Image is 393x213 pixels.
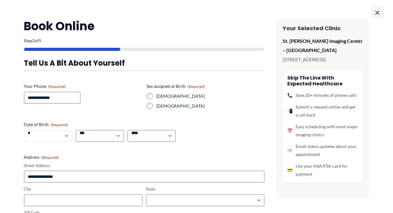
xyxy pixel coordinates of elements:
[283,25,363,32] h3: Your Selected Clinic
[146,186,264,192] label: State
[147,83,205,89] legend: Sex assigned at Birth
[288,107,293,115] span: 📲
[288,103,358,119] li: Submit a request online and get a call back
[24,163,264,169] label: Street Address
[48,84,66,89] span: (Required)
[51,122,68,127] span: (Required)
[371,6,384,18] span: ×
[24,154,59,160] legend: Address
[288,91,358,99] li: Save 20+ minutes of phone calls
[24,18,264,34] h2: Book Online
[288,166,293,174] span: 💳
[24,83,142,89] label: Your Phone
[288,146,293,154] span: 📧
[157,103,264,109] label: [DEMOGRAPHIC_DATA]
[24,186,142,192] label: City
[288,162,358,178] li: Use your HSA/FSA card for payment
[24,58,264,68] h3: Tell us a bit about yourself
[288,127,293,135] span: 📅
[39,38,42,43] span: 5
[283,55,363,64] p: [STREET_ADDRESS]
[42,155,59,160] span: (Required)
[288,142,358,158] li: Email status updates about your appointment
[288,123,358,139] li: Easy scheduling with most major imaging clinics
[24,121,68,128] legend: Date of Birth
[188,84,205,89] span: (Required)
[283,36,363,55] p: St. [PERSON_NAME] Imaging Center – [GEOGRAPHIC_DATA]
[24,39,264,43] p: Step of
[288,75,358,87] h4: Skip the line with Expected Healthcare
[288,91,293,99] span: 📞
[33,38,35,43] span: 2
[157,93,264,99] label: [DEMOGRAPHIC_DATA]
